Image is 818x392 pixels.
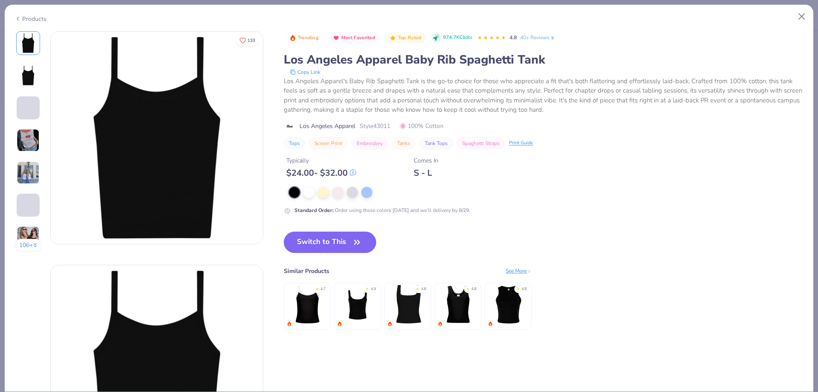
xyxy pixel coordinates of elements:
[398,35,422,40] span: Top Rated
[284,232,376,253] button: Switch to This
[400,122,444,131] span: 100% Cotton
[520,34,556,41] a: 40+ Reviews
[466,286,469,290] div: ★
[17,226,40,249] img: User generated content
[286,156,356,165] div: Typically
[471,286,476,292] div: 4.8
[236,34,259,46] button: Like
[521,286,527,292] div: 4.8
[287,321,292,326] img: trending.gif
[17,119,18,142] img: User generated content
[387,321,392,326] img: trending.gif
[389,35,396,41] img: Top Rated sort
[18,65,38,86] img: Back
[51,32,263,244] img: Front
[287,68,323,76] button: copy to clipboard
[18,33,38,53] img: Front
[17,129,40,152] img: User generated content
[443,34,472,41] span: 974.7K Clicks
[284,76,804,115] div: Los Angeles Apparel's Baby Rib Spaghetti Tank is the go-to choice for those who appreciate a fit ...
[284,123,295,130] img: brand logo
[17,161,40,184] img: User generated content
[488,284,529,325] img: Bella + Canvas Ladies' Micro Ribbed Racerback Tank
[371,286,376,292] div: 4.9
[388,284,428,325] img: Fresh Prints Sydney Square Neck Tank Top
[289,35,296,41] img: Trending sort
[457,137,505,149] button: Spaghetti Straps
[320,286,325,292] div: 4.7
[351,137,388,149] button: Embroidery
[14,15,46,23] div: Products
[506,267,532,275] div: See More
[488,321,493,326] img: trending.gif
[14,239,42,252] button: 106+
[17,217,18,240] img: User generated content
[287,284,328,325] img: Fresh Prints Cali Camisole Top
[315,286,319,290] div: ★
[298,35,319,40] span: Trending
[414,156,438,165] div: Comes In
[337,321,342,326] img: trending.gif
[360,122,390,131] span: Style 43011
[285,32,323,44] button: Badge Button
[416,286,419,290] div: ★
[385,32,426,44] button: Badge Button
[286,168,356,178] div: $ 24.00 - $ 32.00
[516,286,520,290] div: ★
[284,137,305,149] button: Tops
[794,9,810,25] button: Close
[337,284,378,325] img: Bella Canvas Ladies' Micro Ribbed Scoop Tank
[421,286,426,292] div: 4.8
[392,137,415,149] button: Tanks
[300,122,355,131] span: Los Angeles Apparel
[309,137,347,149] button: Screen Print
[509,139,533,147] div: Print Guide
[333,35,340,41] img: Most Favorited sort
[510,34,517,41] span: 4.8
[248,38,255,43] span: 133
[420,137,453,149] button: Tank Tops
[284,52,804,68] div: Los Angeles Apparel Baby Rib Spaghetti Tank
[438,284,478,325] img: Fresh Prints Sunset Blvd Ribbed Scoop Tank Top
[414,168,438,178] div: S - L
[294,207,334,214] strong: Standard Order :
[294,206,470,214] div: Order using these colors [DATE] and we’ll delivery by 8/29.
[328,32,380,44] button: Badge Button
[366,286,369,290] div: ★
[284,267,329,276] div: Similar Products
[341,35,375,40] span: Most Favorited
[477,31,506,45] div: 4.8 Stars
[438,321,443,326] img: trending.gif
